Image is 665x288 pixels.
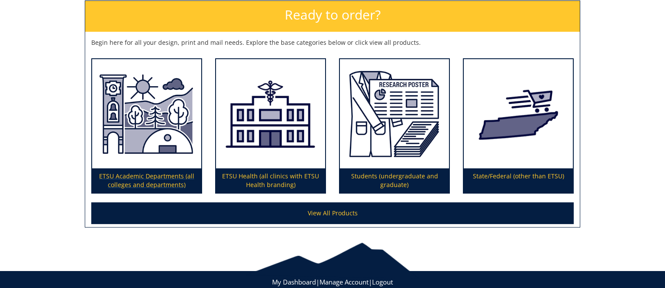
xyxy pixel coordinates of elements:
[91,202,574,224] a: View All Products
[464,168,573,193] p: State/Federal (other than ETSU)
[91,38,574,47] p: Begin here for all your design, print and mail needs. Explore the base categories below or click ...
[216,59,325,169] img: ETSU Health (all clinics with ETSU Health branding)
[92,59,201,169] img: ETSU Academic Departments (all colleges and departments)
[372,278,393,286] a: Logout
[464,59,573,169] img: State/Federal (other than ETSU)
[319,278,369,286] a: Manage Account
[340,59,449,193] a: Students (undergraduate and graduate)
[216,59,325,193] a: ETSU Health (all clinics with ETSU Health branding)
[272,278,316,286] a: My Dashboard
[92,168,201,193] p: ETSU Academic Departments (all colleges and departments)
[85,1,580,32] h2: Ready to order?
[92,59,201,193] a: ETSU Academic Departments (all colleges and departments)
[340,59,449,169] img: Students (undergraduate and graduate)
[464,59,573,193] a: State/Federal (other than ETSU)
[216,168,325,193] p: ETSU Health (all clinics with ETSU Health branding)
[340,168,449,193] p: Students (undergraduate and graduate)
